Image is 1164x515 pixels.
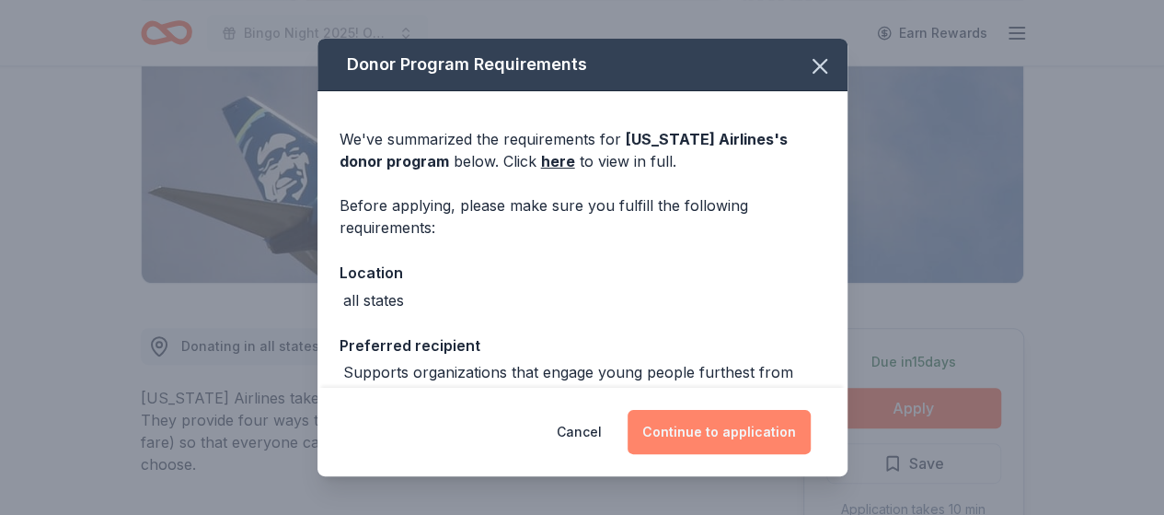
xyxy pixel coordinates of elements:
button: Continue to application [628,410,811,454]
div: Location [340,261,825,285]
button: Cancel [557,410,602,454]
div: Donor Program Requirements [317,39,847,91]
div: Before applying, please make sure you fulfill the following requirements: [340,194,825,239]
div: all states [343,289,404,311]
div: Preferred recipient [340,334,825,357]
div: We've summarized the requirements for below. Click to view in full. [340,128,825,172]
a: here [541,150,575,172]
